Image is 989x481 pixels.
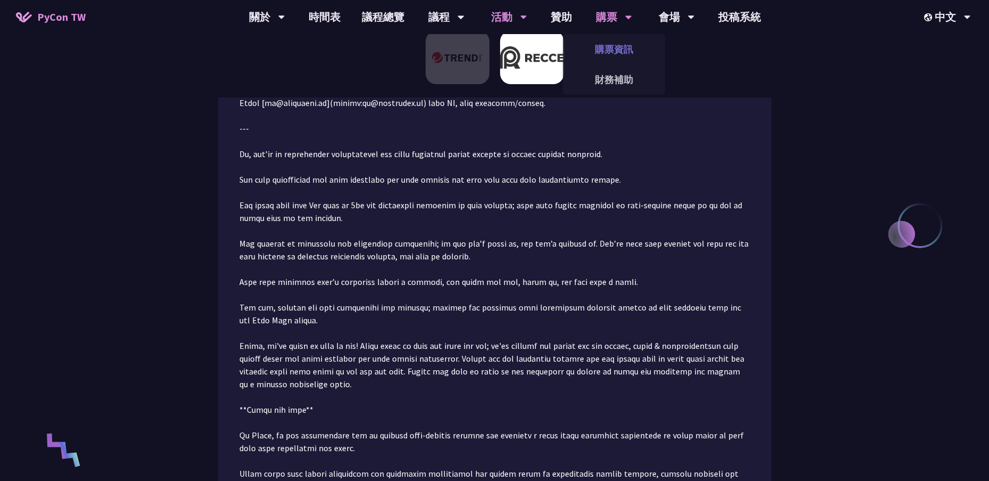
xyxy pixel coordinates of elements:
img: Locale Icon [924,13,935,21]
img: Home icon of PyCon TW 2025 [16,12,32,22]
span: PyCon TW [37,9,86,25]
a: 購票資訊 [563,37,665,62]
img: Recce | join us [500,31,564,84]
a: 財務補助 [563,67,665,92]
img: 趨勢科技 Trend Micro [426,31,489,84]
a: PyCon TW [5,4,96,30]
